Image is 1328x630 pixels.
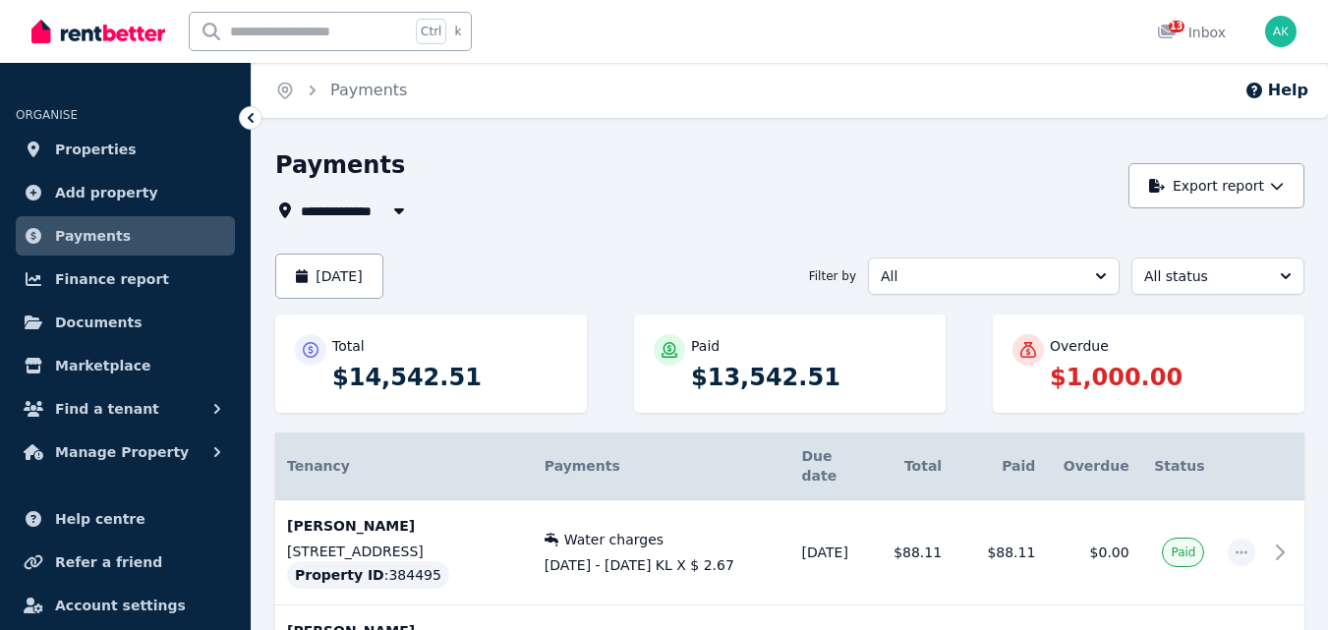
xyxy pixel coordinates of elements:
[55,440,189,464] span: Manage Property
[1050,336,1109,356] p: Overdue
[16,389,235,429] button: Find a tenant
[1265,16,1297,47] img: Azad Kalam
[545,458,620,474] span: Payments
[16,173,235,212] a: Add property
[1157,23,1226,42] div: Inbox
[16,303,235,342] a: Documents
[55,550,162,574] span: Refer a friend
[55,224,131,248] span: Payments
[55,138,137,161] span: Properties
[295,565,384,585] span: Property ID
[275,254,383,299] button: [DATE]
[790,500,860,605] td: [DATE]
[16,432,235,472] button: Manage Property
[953,432,1047,500] th: Paid
[55,507,145,531] span: Help centre
[860,500,953,605] td: $88.11
[1141,432,1217,500] th: Status
[881,266,1079,286] span: All
[1169,21,1184,32] span: 13
[1261,563,1308,610] iframe: Intercom live chat
[1144,266,1264,286] span: All status
[332,362,567,393] p: $14,542.51
[790,432,860,500] th: Due date
[16,259,235,299] a: Finance report
[55,267,169,291] span: Finance report
[287,542,521,561] p: [STREET_ADDRESS]
[16,130,235,169] a: Properties
[16,108,78,122] span: ORGANISE
[55,397,159,421] span: Find a tenant
[564,530,664,549] span: Water charges
[545,555,779,575] span: [DATE] - [DATE] KL X $ 2.67
[16,346,235,385] a: Marketplace
[16,586,235,625] a: Account settings
[332,336,365,356] p: Total
[691,362,926,393] p: $13,542.51
[55,594,186,617] span: Account settings
[330,81,407,99] a: Payments
[953,500,1047,605] td: $88.11
[16,499,235,539] a: Help centre
[275,432,533,500] th: Tenancy
[1171,544,1195,560] span: Paid
[1128,163,1304,208] button: Export report
[1090,544,1129,560] span: $0.00
[31,17,165,46] img: RentBetter
[868,258,1120,295] button: All
[416,19,446,44] span: Ctrl
[1244,79,1308,102] button: Help
[16,543,235,582] a: Refer a friend
[1047,432,1140,500] th: Overdue
[55,181,158,204] span: Add property
[287,561,449,589] div: : 384495
[287,516,521,536] p: [PERSON_NAME]
[252,63,431,118] nav: Breadcrumb
[55,354,150,377] span: Marketplace
[55,311,143,334] span: Documents
[275,149,405,181] h1: Payments
[860,432,953,500] th: Total
[454,24,461,39] span: k
[16,216,235,256] a: Payments
[809,268,856,284] span: Filter by
[691,336,720,356] p: Paid
[1131,258,1304,295] button: All status
[1050,362,1285,393] p: $1,000.00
